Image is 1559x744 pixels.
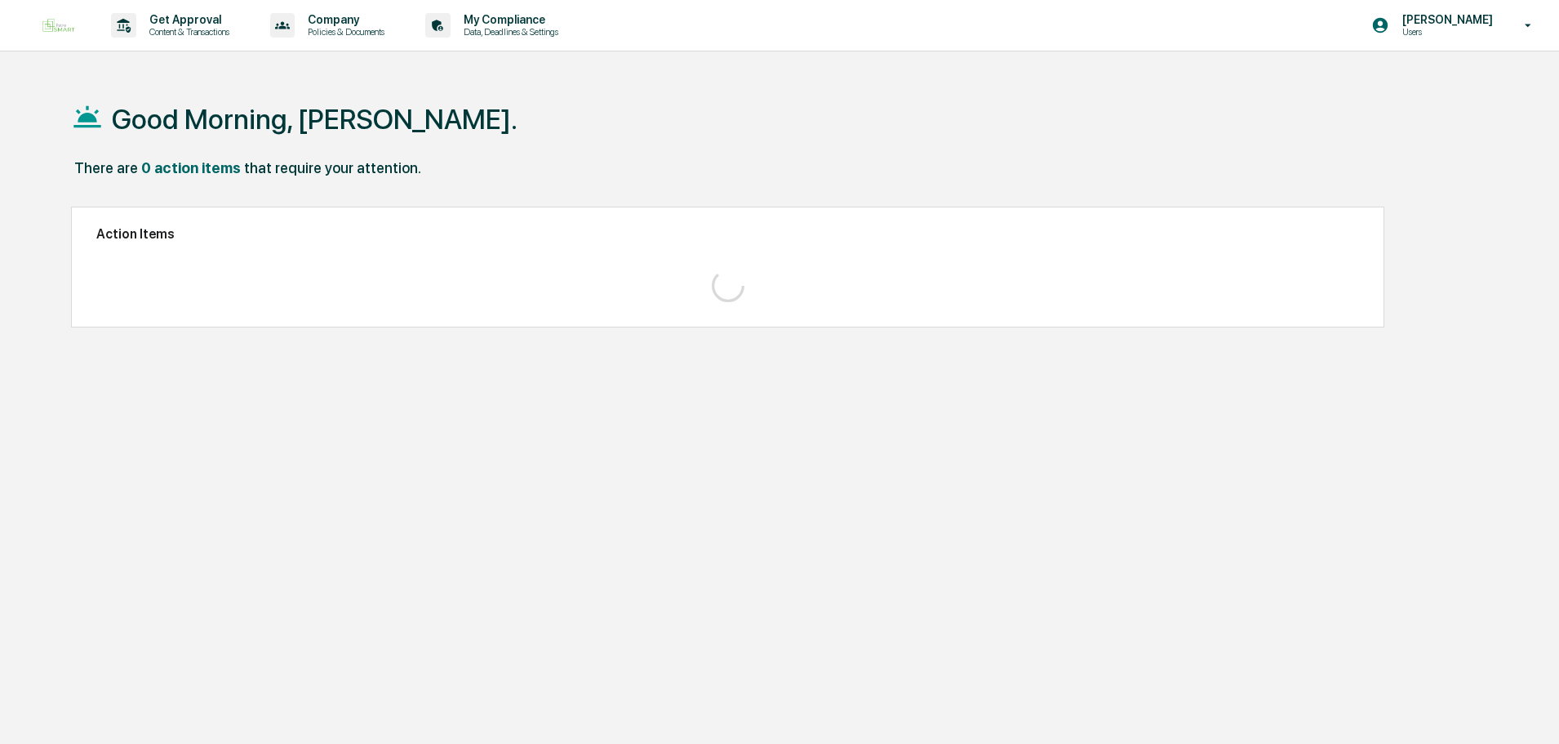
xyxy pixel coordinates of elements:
[136,26,238,38] p: Content & Transactions
[141,159,241,176] div: 0 action items
[136,13,238,26] p: Get Approval
[39,16,78,35] img: logo
[244,159,421,176] div: that require your attention.
[96,226,1359,242] h2: Action Items
[451,13,566,26] p: My Compliance
[1389,26,1501,38] p: Users
[295,13,393,26] p: Company
[74,159,138,176] div: There are
[1389,13,1501,26] p: [PERSON_NAME]
[112,103,517,136] h1: Good Morning, [PERSON_NAME].
[451,26,566,38] p: Data, Deadlines & Settings
[295,26,393,38] p: Policies & Documents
